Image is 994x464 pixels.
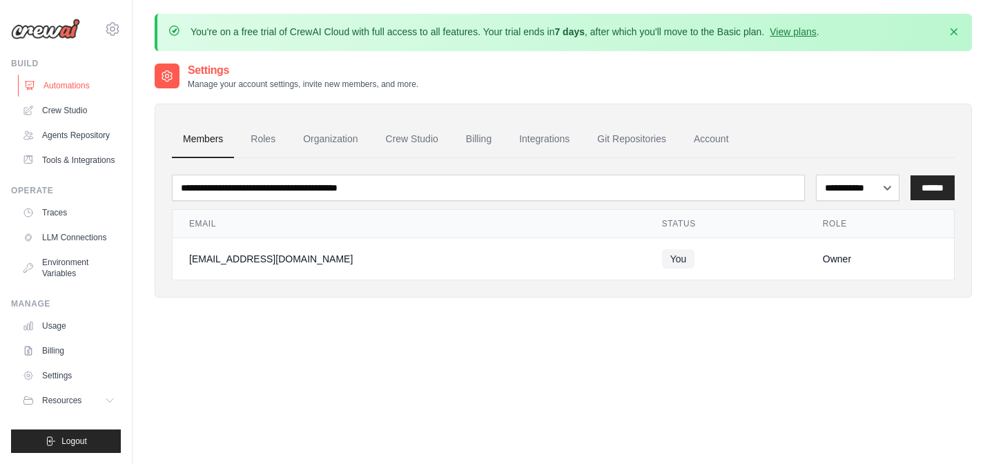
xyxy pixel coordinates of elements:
[189,252,629,266] div: [EMAIL_ADDRESS][DOMAIN_NAME]
[508,121,581,158] a: Integrations
[61,436,87,447] span: Logout
[17,149,121,171] a: Tools & Integrations
[17,251,121,284] a: Environment Variables
[586,121,677,158] a: Git Repositories
[17,124,121,146] a: Agents Repository
[17,99,121,122] a: Crew Studio
[17,202,121,224] a: Traces
[11,185,121,196] div: Operate
[11,429,121,453] button: Logout
[554,26,585,37] strong: 7 days
[42,395,81,406] span: Resources
[191,25,819,39] p: You're on a free trial of CrewAI Cloud with full access to all features. Your trial ends in , aft...
[188,62,418,79] h2: Settings
[292,121,369,158] a: Organization
[17,340,121,362] a: Billing
[240,121,286,158] a: Roles
[11,298,121,309] div: Manage
[823,252,937,266] div: Owner
[683,121,740,158] a: Account
[18,75,122,97] a: Automations
[17,315,121,337] a: Usage
[172,121,234,158] a: Members
[11,58,121,69] div: Build
[188,79,418,90] p: Manage your account settings, invite new members, and more.
[173,210,645,238] th: Email
[662,249,695,269] span: You
[806,210,954,238] th: Role
[645,210,806,238] th: Status
[17,389,121,412] button: Resources
[11,19,80,39] img: Logo
[17,365,121,387] a: Settings
[375,121,449,158] a: Crew Studio
[17,226,121,249] a: LLM Connections
[455,121,503,158] a: Billing
[770,26,816,37] a: View plans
